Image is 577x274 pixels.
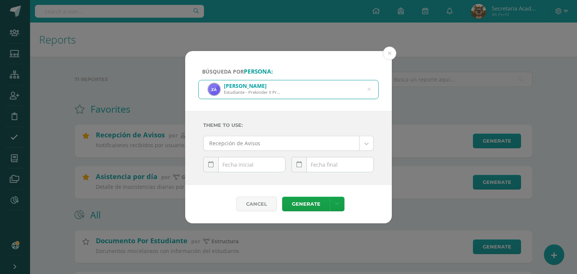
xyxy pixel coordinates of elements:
div: Cancel [236,197,277,211]
img: 6b085d511926b87627350d07a7e6c670.png [208,83,220,95]
span: Recepción de Avisos [209,136,353,151]
button: Close (Esc) [383,47,396,60]
span: Búsqueda por [202,68,273,75]
a: Recepción de Avisos [204,136,373,151]
label: Theme to use: [203,117,374,133]
input: Fecha inicial [204,157,285,172]
a: Generate [282,197,330,211]
input: ej. Nicholas Alekzander, etc. [199,80,378,99]
div: [PERSON_NAME] [224,82,282,89]
div: Estudiante - Prekinder II Preprimaria [224,89,282,95]
input: Fecha final [292,157,373,172]
strong: persona: [244,68,273,75]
